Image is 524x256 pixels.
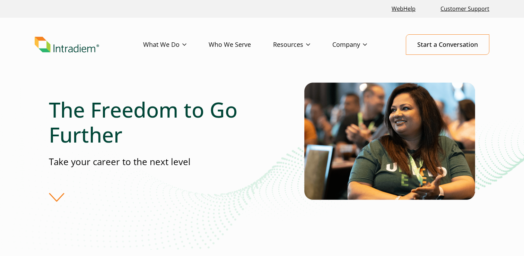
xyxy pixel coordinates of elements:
[438,1,492,16] a: Customer Support
[389,1,418,16] a: Link opens in a new window
[332,35,389,55] a: Company
[273,35,332,55] a: Resources
[143,35,209,55] a: What We Do
[49,97,262,147] h1: The Freedom to Go Further
[209,35,273,55] a: Who We Serve
[35,37,143,53] a: Link to homepage of Intradiem
[35,37,99,53] img: Intradiem
[49,155,262,168] p: Take your career to the next level
[406,34,489,55] a: Start a Conversation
